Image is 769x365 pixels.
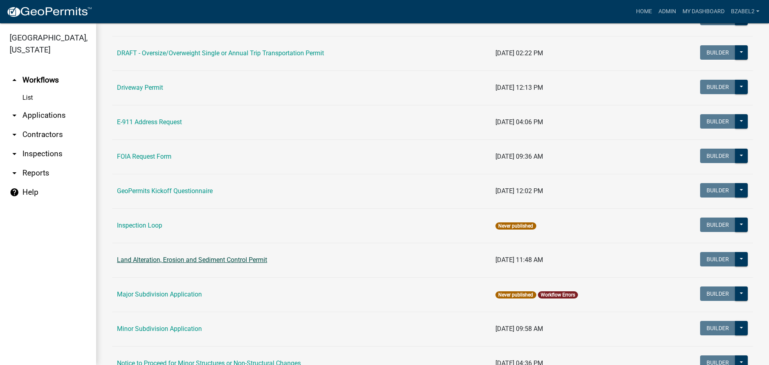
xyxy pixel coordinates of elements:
[10,168,19,178] i: arrow_drop_down
[700,252,735,266] button: Builder
[117,222,162,229] a: Inspection Loop
[117,325,202,333] a: Minor Subdivision Application
[633,4,655,19] a: Home
[117,187,213,195] a: GeoPermits Kickoff Questionnaire
[495,153,543,160] span: [DATE] 09:36 AM
[679,4,728,19] a: My Dashboard
[700,45,735,60] button: Builder
[700,321,735,335] button: Builder
[541,292,575,298] a: Workflow Errors
[700,286,735,301] button: Builder
[10,149,19,159] i: arrow_drop_down
[495,187,543,195] span: [DATE] 12:02 PM
[495,325,543,333] span: [DATE] 09:58 AM
[117,49,324,57] a: DRAFT - Oversize/Overweight Single or Annual Trip Transportation Permit
[495,118,543,126] span: [DATE] 04:06 PM
[700,80,735,94] button: Builder
[10,75,19,85] i: arrow_drop_up
[117,153,171,160] a: FOIA Request Form
[495,256,543,264] span: [DATE] 11:48 AM
[117,290,202,298] a: Major Subdivision Application
[117,118,182,126] a: E-911 Address Request
[495,49,543,57] span: [DATE] 02:22 PM
[700,11,735,25] button: Builder
[117,256,267,264] a: Land Alteration, Erosion and Sediment Control Permit
[700,183,735,198] button: Builder
[728,4,763,19] a: bzabel2
[495,222,536,230] span: Never published
[700,114,735,129] button: Builder
[495,291,536,298] span: Never published
[10,188,19,197] i: help
[117,84,163,91] a: Driveway Permit
[655,4,679,19] a: Admin
[10,111,19,120] i: arrow_drop_down
[700,218,735,232] button: Builder
[10,130,19,139] i: arrow_drop_down
[700,149,735,163] button: Builder
[495,84,543,91] span: [DATE] 12:13 PM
